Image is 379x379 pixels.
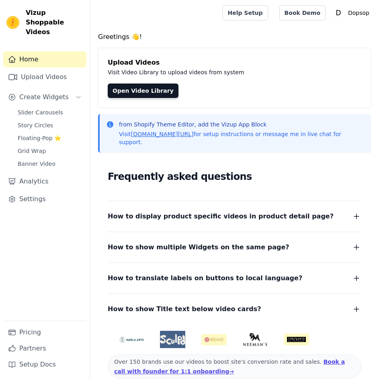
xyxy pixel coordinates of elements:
[332,6,373,20] button: D Dopsop
[3,357,86,373] a: Setup Docs
[6,16,19,29] img: Vizup
[18,108,63,116] span: Slider Carousels
[279,5,326,20] a: Book Demo
[108,84,178,98] a: Open Video Library
[98,32,371,42] h4: Greetings 👋!
[108,67,361,77] p: Visit Video Library to upload videos from system
[13,132,86,144] a: Floating-Pop ⭐
[3,173,86,189] a: Analytics
[108,304,361,315] button: How to show Title text below video cards?
[18,134,61,142] span: Floating-Pop ⭐
[108,242,289,253] span: How to show multiple Widgets on the same page?
[108,211,361,222] button: How to display product specific videos in product detail page?
[345,6,373,20] p: Dopsop
[119,130,365,146] p: Visit for setup instructions or message me in live chat for support.
[3,340,86,357] a: Partners
[108,242,361,253] button: How to show multiple Widgets on the same page?
[108,169,361,185] h2: Frequently asked questions
[13,158,86,169] a: Banner Video
[13,120,86,131] a: Story Circles
[114,359,345,375] a: Book a call with founder for 1:1 onboarding
[108,273,302,284] span: How to translate labels on buttons to local language?
[108,211,334,222] span: How to display product specific videos in product detail page?
[18,160,55,168] span: Banner Video
[3,324,86,340] a: Pricing
[336,9,341,17] text: D
[222,5,268,20] a: Help Setup
[243,333,268,346] img: Neeman's
[108,273,361,284] button: How to translate labels on buttons to local language?
[26,8,83,37] span: Vizup Shoppable Videos
[119,336,144,343] img: HarlaArts
[3,89,86,105] button: Create Widgets
[3,191,86,207] a: Settings
[160,334,185,345] img: Sculpd US
[19,92,69,102] span: Create Widgets
[108,58,361,67] h4: Upload Videos
[13,107,86,118] a: Slider Carousels
[131,131,194,137] a: [DOMAIN_NAME][URL]
[13,145,86,157] a: Grid Wrap
[201,334,227,345] img: Aachho
[284,334,309,345] img: Soulflower
[18,147,46,155] span: Grid Wrap
[119,120,365,128] p: from Shopify Theme Editor, add the Vizup App Block
[108,304,261,315] span: How to show Title text below video cards?
[3,51,86,67] a: Home
[18,121,53,129] span: Story Circles
[3,69,86,85] a: Upload Videos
